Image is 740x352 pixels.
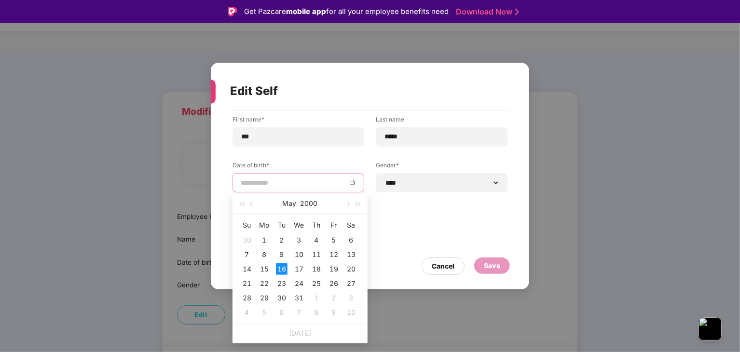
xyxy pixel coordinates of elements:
div: 9 [328,307,340,318]
label: First name* [233,115,364,127]
td: 2000-05-26 [325,276,343,291]
td: 2000-05-22 [256,276,273,291]
td: 2000-06-10 [343,305,360,320]
td: 2000-05-28 [238,291,256,305]
div: 30 [241,234,253,246]
div: Get Pazcare for all your employee benefits need [244,6,449,17]
a: Download Now [456,7,516,17]
td: 2000-05-24 [290,276,308,291]
th: Fr [325,217,343,233]
td: 2000-05-05 [325,233,343,247]
div: 8 [311,307,322,318]
div: 22 [259,278,270,289]
td: 2000-06-04 [238,305,256,320]
div: 6 [276,307,288,318]
label: Last name [376,115,507,127]
td: 2000-05-29 [256,291,273,305]
img: Stroke [515,7,519,17]
td: 2000-05-07 [238,247,256,262]
label: Date of birth* [233,161,364,173]
div: 6 [345,234,357,246]
td: 2000-04-30 [238,233,256,247]
div: 14 [241,263,253,275]
div: 15 [259,263,270,275]
div: 19 [328,263,340,275]
div: 27 [345,278,357,289]
div: Cancel [432,261,454,271]
label: Gender* [376,161,507,173]
div: 12 [328,249,340,260]
td: 2000-06-09 [325,305,343,320]
td: 2000-06-06 [273,305,290,320]
td: 2000-06-08 [308,305,325,320]
td: 2000-05-14 [238,262,256,276]
th: Tu [273,217,290,233]
td: 2000-05-08 [256,247,273,262]
div: 29 [259,292,270,304]
div: 10 [345,307,357,318]
div: 21 [241,278,253,289]
td: 2000-06-02 [325,291,343,305]
div: 24 [293,278,305,289]
div: 16 [276,263,288,275]
a: [DATE] [289,329,311,337]
td: 2000-05-27 [343,276,360,291]
td: 2000-05-04 [308,233,325,247]
td: 2000-05-13 [343,247,360,262]
th: Sa [343,217,360,233]
th: Th [308,217,325,233]
button: 2000 [301,194,318,213]
th: Mo [256,217,273,233]
img: Logo [228,7,237,16]
div: 9 [276,249,288,260]
td: 2000-06-03 [343,291,360,305]
td: 2000-05-30 [273,291,290,305]
div: 5 [259,307,270,318]
div: 5 [328,234,340,246]
div: 2 [276,234,288,246]
div: 1 [311,292,322,304]
div: 4 [311,234,322,246]
td: 2000-06-07 [290,305,308,320]
div: 4 [241,307,253,318]
td: 2000-05-18 [308,262,325,276]
div: 31 [293,292,305,304]
td: 2000-05-19 [325,262,343,276]
button: May [283,194,297,213]
div: 7 [293,307,305,318]
td: 2000-05-16 [273,262,290,276]
div: Save [484,260,500,271]
td: 2000-05-23 [273,276,290,291]
strong: mobile app [286,7,326,16]
td: 2000-05-01 [256,233,273,247]
th: We [290,217,308,233]
td: 2000-05-09 [273,247,290,262]
td: 2000-05-15 [256,262,273,276]
div: 7 [241,249,253,260]
div: 2 [328,292,340,304]
div: 18 [311,263,322,275]
td: 2000-05-17 [290,262,308,276]
div: 3 [345,292,357,304]
td: 2000-05-06 [343,233,360,247]
td: 2000-06-05 [256,305,273,320]
div: 30 [276,292,288,304]
th: Su [238,217,256,233]
div: 20 [345,263,357,275]
div: Edit Self [230,72,487,110]
td: 2000-05-03 [290,233,308,247]
td: 2000-05-02 [273,233,290,247]
div: 11 [311,249,322,260]
td: 2000-05-12 [325,247,343,262]
td: 2000-05-10 [290,247,308,262]
div: 8 [259,249,270,260]
div: 13 [345,249,357,260]
div: 26 [328,278,340,289]
div: 28 [241,292,253,304]
div: 25 [311,278,322,289]
td: 2000-05-20 [343,262,360,276]
td: 2000-06-01 [308,291,325,305]
div: 23 [276,278,288,289]
td: 2000-05-31 [290,291,308,305]
div: 3 [293,234,305,246]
